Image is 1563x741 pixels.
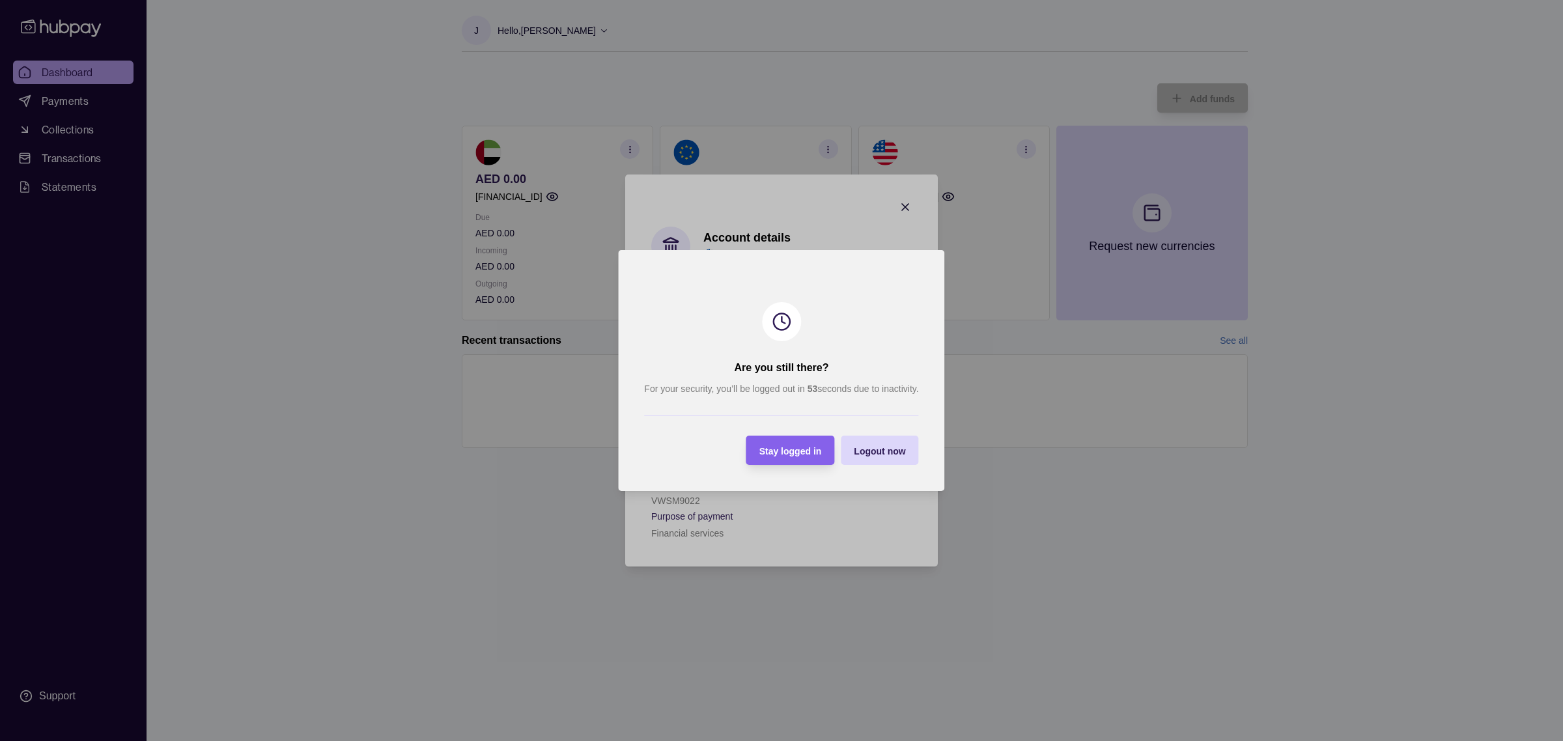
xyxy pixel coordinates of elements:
button: Logout now [841,436,918,465]
button: Stay logged in [746,436,835,465]
h2: Are you still there? [735,361,829,375]
span: Stay logged in [759,446,822,456]
strong: 53 [808,384,818,394]
p: For your security, you’ll be logged out in seconds due to inactivity. [644,382,918,396]
span: Logout now [854,446,905,456]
